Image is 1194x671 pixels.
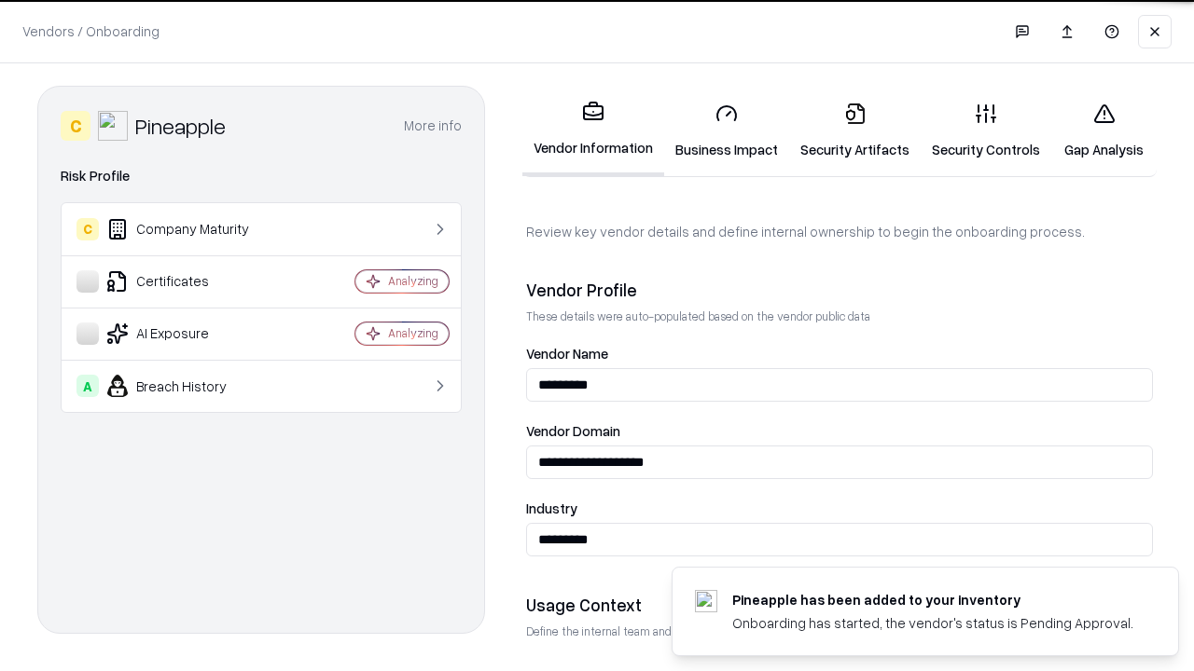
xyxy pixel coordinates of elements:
a: Vendor Information [522,86,664,176]
div: Analyzing [388,325,438,341]
p: Define the internal team and reason for using this vendor. This helps assess business relevance a... [526,623,1153,639]
div: Vendor Profile [526,279,1153,301]
button: More info [404,109,462,143]
div: C [76,218,99,240]
img: pineappleenergy.com [695,590,717,612]
p: Review key vendor details and define internal ownership to begin the onboarding process. [526,222,1153,241]
label: Industry [526,501,1153,515]
a: Gap Analysis [1051,88,1157,174]
img: Pineapple [98,111,128,141]
div: Breach History [76,375,299,397]
div: Pineapple [135,111,226,141]
div: Certificates [76,270,299,293]
p: Vendors / Onboarding [22,21,160,41]
div: Company Maturity [76,218,299,240]
label: Vendor Domain [526,424,1153,438]
div: Analyzing [388,273,438,289]
a: Security Artifacts [789,88,921,174]
div: Pineapple has been added to your inventory [732,590,1133,609]
div: Onboarding has started, the vendor's status is Pending Approval. [732,613,1133,633]
div: C [61,111,90,141]
div: AI Exposure [76,322,299,345]
p: These details were auto-populated based on the vendor public data [526,308,1153,324]
div: Risk Profile [61,165,462,187]
div: Usage Context [526,594,1153,616]
label: Vendor Name [526,347,1153,361]
a: Business Impact [664,88,789,174]
a: Security Controls [921,88,1051,174]
div: A [76,375,99,397]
